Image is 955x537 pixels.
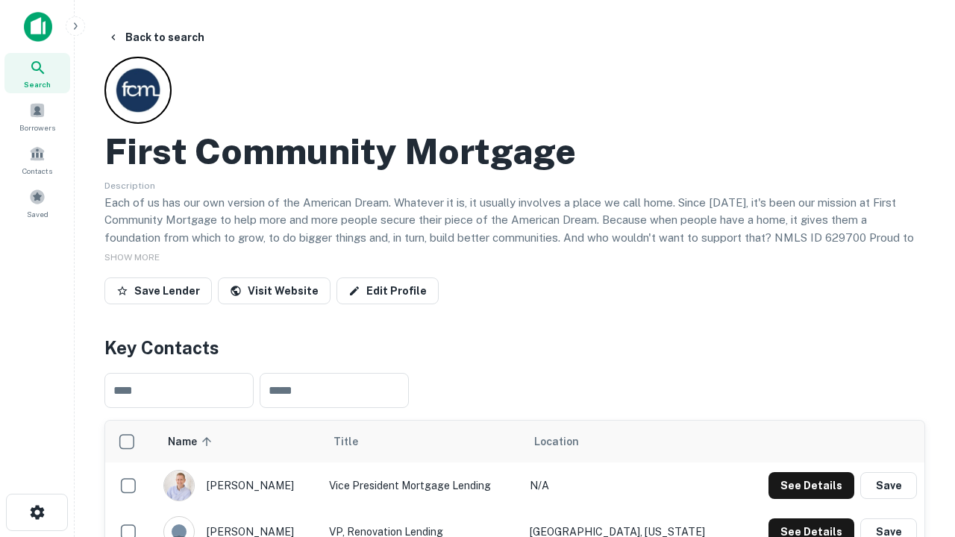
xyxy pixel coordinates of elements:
[322,421,522,462] th: Title
[218,277,331,304] a: Visit Website
[104,252,160,263] span: SHOW MORE
[27,208,48,220] span: Saved
[522,462,739,509] td: N/A
[22,165,52,177] span: Contacts
[19,122,55,134] span: Borrowers
[164,471,194,500] img: 1520878720083
[4,139,70,180] a: Contacts
[4,53,70,93] a: Search
[860,472,917,499] button: Save
[168,433,216,450] span: Name
[104,277,212,304] button: Save Lender
[4,183,70,223] a: Saved
[4,96,70,136] a: Borrowers
[104,194,925,264] p: Each of us has our own version of the American Dream. Whatever it is, it usually involves a place...
[880,370,955,442] iframe: Chat Widget
[104,334,925,361] h4: Key Contacts
[322,462,522,509] td: Vice President Mortgage Lending
[24,78,51,90] span: Search
[24,12,52,42] img: capitalize-icon.png
[768,472,854,499] button: See Details
[534,433,579,450] span: Location
[334,433,378,450] span: Title
[104,180,155,191] span: Description
[101,24,210,51] button: Back to search
[522,421,739,462] th: Location
[163,470,314,501] div: [PERSON_NAME]
[336,277,439,304] a: Edit Profile
[156,421,322,462] th: Name
[104,130,576,173] h2: First Community Mortgage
